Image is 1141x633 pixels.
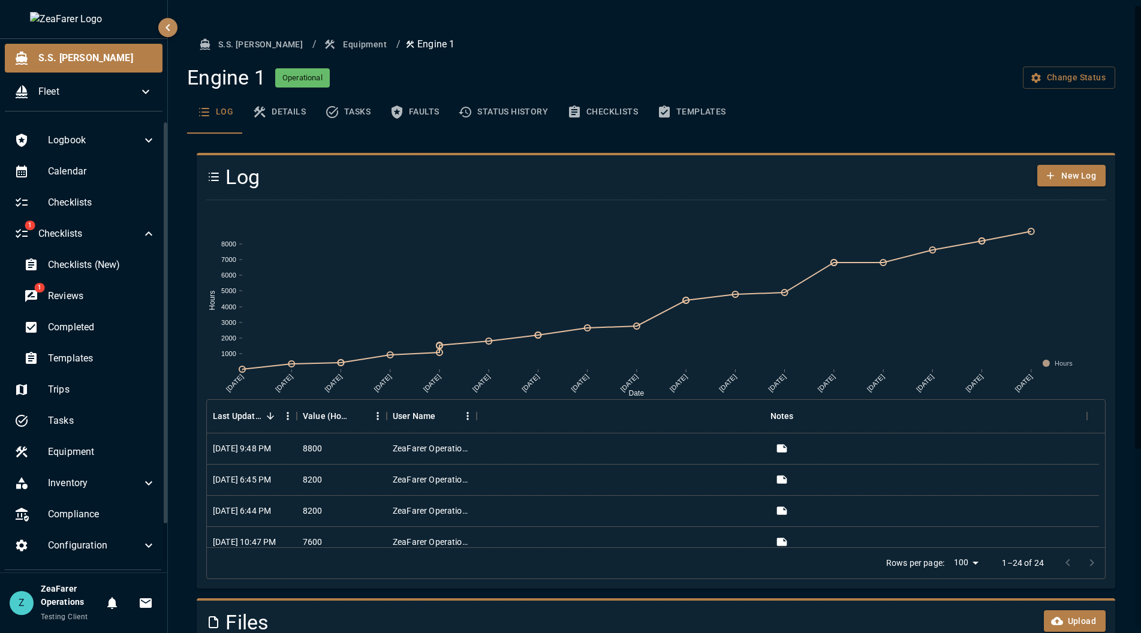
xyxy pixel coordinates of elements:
div: Completed [14,313,165,342]
span: Completed [48,320,156,334]
div: basic tabs example [187,91,1115,134]
text: [DATE] [570,372,590,393]
button: View [773,502,791,520]
div: Calendar [5,157,165,186]
button: Log [187,91,243,134]
div: Fleet [5,77,162,106]
text: [DATE] [669,372,689,393]
text: 2000 [221,334,236,342]
div: User Name [387,399,477,433]
button: Menu [459,407,477,425]
button: Sort [352,408,369,424]
text: [DATE] [767,372,787,393]
span: 1 [25,221,35,230]
button: View [773,471,791,489]
h4: Log [206,165,954,190]
text: Hours [208,290,216,310]
p: 1–24 of 24 [1002,557,1044,569]
div: 8/13/2025, 9:48 PM [213,442,271,454]
span: 1 [34,283,44,293]
div: 2/12/2025, 6:44 PM [213,505,271,517]
div: Templates [14,344,165,373]
span: Trips [48,382,156,397]
text: 6000 [221,272,236,279]
button: Menu [369,407,387,425]
button: Sort [435,408,452,424]
span: Fleet [38,85,139,99]
text: 1000 [221,350,236,357]
div: Equipment [5,438,165,466]
text: Date [629,389,645,397]
button: Sort [262,408,279,424]
text: 7000 [221,256,236,263]
div: Checklists (New) [14,251,165,279]
div: 8800 [303,442,323,454]
button: Faults [380,91,448,134]
text: [DATE] [225,372,245,393]
div: ZeaFarer Operations [393,536,471,548]
div: 7600 [303,536,323,548]
span: Checklists [48,195,156,210]
text: [DATE] [1013,372,1034,393]
span: Operational [275,72,330,84]
button: Checklists [558,91,648,134]
div: Checklists [5,188,165,217]
button: Templates [648,91,736,134]
div: Value (Hours) [297,399,387,433]
text: [DATE] [372,372,393,393]
div: Last Updated [213,399,262,433]
text: [DATE] [422,372,442,393]
p: Rows per page: [886,557,944,569]
div: 100 [949,554,983,571]
div: Tasks [5,406,165,435]
span: Configuration [48,538,142,553]
div: 2/12/2025, 6:45 PM [213,474,271,486]
div: 8200 [303,505,323,517]
button: Change equipment status [1023,67,1115,89]
div: Configuration [5,531,165,560]
p: Engine 1 [405,37,454,52]
button: S.S. [PERSON_NAME] [197,34,308,56]
span: Tasks [48,414,156,428]
div: Notes [477,399,1087,433]
text: [DATE] [866,372,886,393]
button: Equipment [321,34,392,56]
div: 1Checklists [5,219,165,248]
text: 4000 [221,303,236,311]
div: Inventory [5,469,165,498]
h6: ZeaFarer Operations [41,583,100,609]
div: S.S. [PERSON_NAME] [5,44,162,73]
text: 3000 [221,319,236,326]
div: Logbook [5,126,165,155]
text: [DATE] [274,372,294,393]
button: Invitations [134,591,158,615]
div: User Name [393,399,435,433]
text: [DATE] [323,372,344,393]
button: Status History [448,91,558,134]
button: View [773,533,791,551]
li: / [396,37,401,52]
button: New Log [1037,165,1106,187]
div: 1Reviews [14,282,165,311]
span: Templates [48,351,156,366]
span: Inventory [48,476,142,490]
text: [DATE] [718,372,738,393]
span: Checklists (New) [48,258,156,272]
div: Z [10,591,34,615]
button: Upload [1044,610,1106,632]
div: Value (Hours) [303,399,352,433]
text: [DATE] [964,372,985,393]
div: Trips [5,375,165,404]
button: Menu [279,407,297,425]
text: 5000 [221,287,236,294]
div: Last Updated [207,399,297,433]
div: 8200 [303,474,323,486]
text: [DATE] [471,372,492,393]
div: Notes [770,399,794,433]
button: Notifications [100,591,124,615]
span: Testing Client [41,613,88,621]
button: Details [243,91,315,134]
li: / [312,37,317,52]
div: ZeaFarer Operations [393,442,471,454]
span: S.S. [PERSON_NAME] [38,51,153,65]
